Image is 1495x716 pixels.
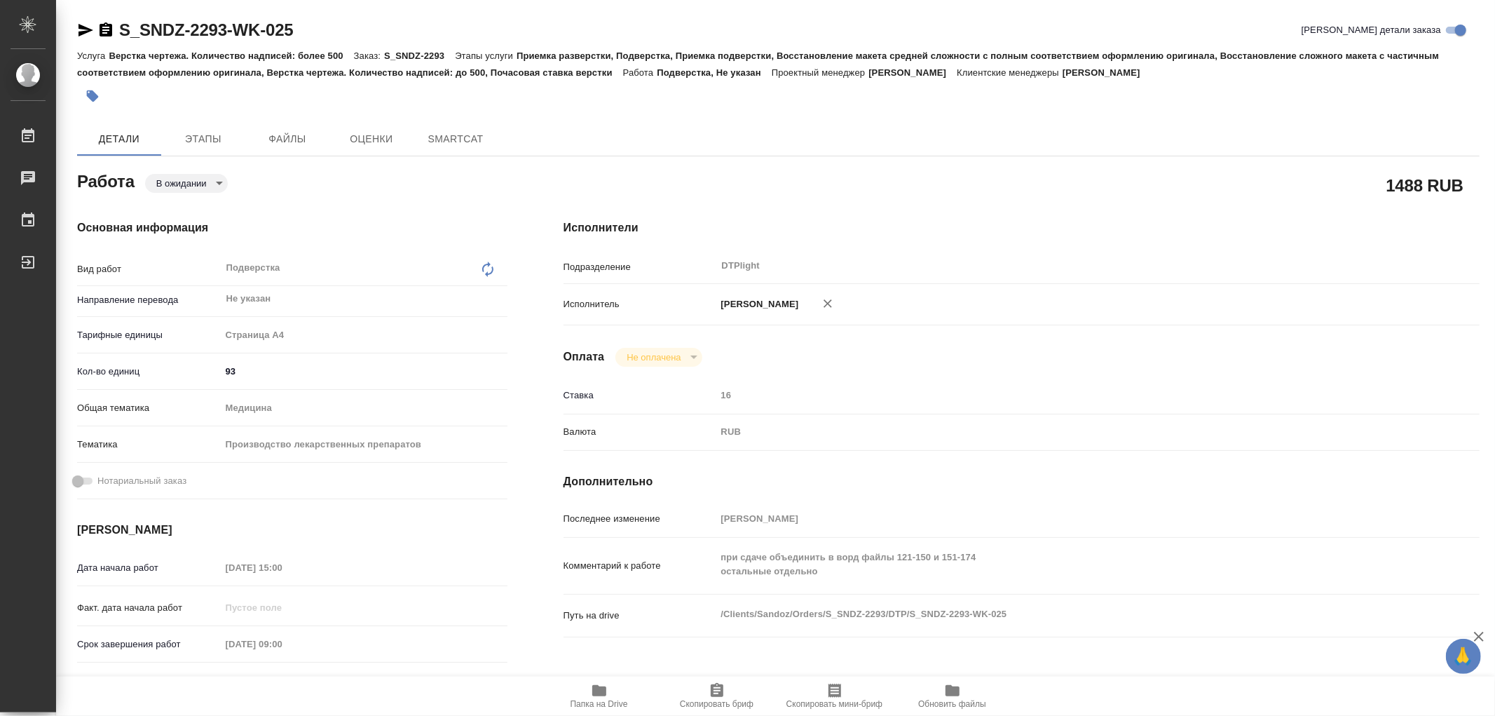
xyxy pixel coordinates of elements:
textarea: /Clients/Sandoz/Orders/S_SNDZ-2293/DTP/S_SNDZ-2293-WK-025 [716,602,1403,626]
p: Верстка чертежа. Количество надписей: более 500 [109,50,353,61]
a: S_SNDZ-2293-WK-025 [119,20,293,39]
p: Тематика [77,438,221,452]
p: Кол-во единиц [77,365,221,379]
div: Страница А4 [221,323,507,347]
span: 🙏 [1452,642,1475,671]
p: Работа [623,67,657,78]
span: SmartCat [422,130,489,148]
p: Ставка [564,389,716,403]
p: Дата начала работ [77,561,221,575]
button: Скопировать ссылку для ЯМессенджера [77,22,94,39]
p: S_SNDZ-2293 [384,50,455,61]
button: Папка на Drive [540,677,658,716]
p: Комментарий к работе [564,559,716,573]
p: Заказ: [354,50,384,61]
p: Исполнитель [564,297,716,311]
input: Пустое поле [716,508,1403,529]
div: Производство лекарственных препаратов [221,433,507,457]
p: Валюта [564,425,716,439]
div: Медицина [221,396,507,420]
input: Пустое поле [221,597,343,618]
h4: Исполнители [564,219,1480,236]
input: ✎ Введи что-нибудь [221,361,507,381]
p: Услуга [77,50,109,61]
button: Не оплачена [622,351,685,363]
button: Скопировать бриф [658,677,776,716]
p: Клиентские менеджеры [957,67,1063,78]
button: Добавить тэг [77,81,108,112]
input: Пустое поле [221,558,343,578]
p: Этапы услуги [455,50,517,61]
textarea: при сдаче объединить в ворд файлы 121-150 и 151-174 остальные отдельно [716,546,1403,583]
button: 🙏 [1446,639,1481,674]
button: Обновить файлы [894,677,1011,716]
button: Скопировать ссылку [97,22,114,39]
div: В ожидании [145,174,228,193]
span: Скопировать бриф [680,699,753,709]
button: В ожидании [152,177,211,189]
span: Скопировать мини-бриф [786,699,882,709]
h4: [PERSON_NAME] [77,522,507,539]
input: Пустое поле [716,385,1403,405]
p: Срок завершения работ [77,637,221,651]
span: Нотариальный заказ [97,474,186,488]
p: Приемка разверстки, Подверстка, Приемка подверстки, Восстановление макета средней сложности с пол... [77,50,1439,78]
p: Тарифные единицы [77,328,221,342]
p: Последнее изменение [564,512,716,526]
span: Этапы [170,130,237,148]
p: Подверстка, Не указан [657,67,772,78]
p: [PERSON_NAME] [868,67,957,78]
p: Подразделение [564,260,716,274]
span: Детали [86,130,153,148]
span: Файлы [254,130,321,148]
p: Проектный менеджер [772,67,868,78]
button: Удалить исполнителя [812,288,843,319]
div: RUB [716,420,1403,444]
h2: 1488 RUB [1386,173,1463,197]
p: Путь на drive [564,609,716,623]
span: [PERSON_NAME] детали заказа [1302,23,1441,37]
h4: Оплата [564,349,605,365]
h2: Работа [77,168,135,193]
h4: Дополнительно [564,473,1480,490]
span: Обновить файлы [918,699,986,709]
p: [PERSON_NAME] [1063,67,1151,78]
p: Направление перевода [77,293,221,307]
span: Папка на Drive [571,699,628,709]
p: [PERSON_NAME] [716,297,799,311]
h4: Основная информация [77,219,507,236]
p: Вид работ [77,262,221,276]
p: Общая тематика [77,401,221,415]
p: Факт. дата начала работ [77,601,221,615]
span: Оценки [338,130,405,148]
input: Пустое поле [221,634,343,654]
div: В ожидании [615,348,702,367]
button: Скопировать мини-бриф [776,677,894,716]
